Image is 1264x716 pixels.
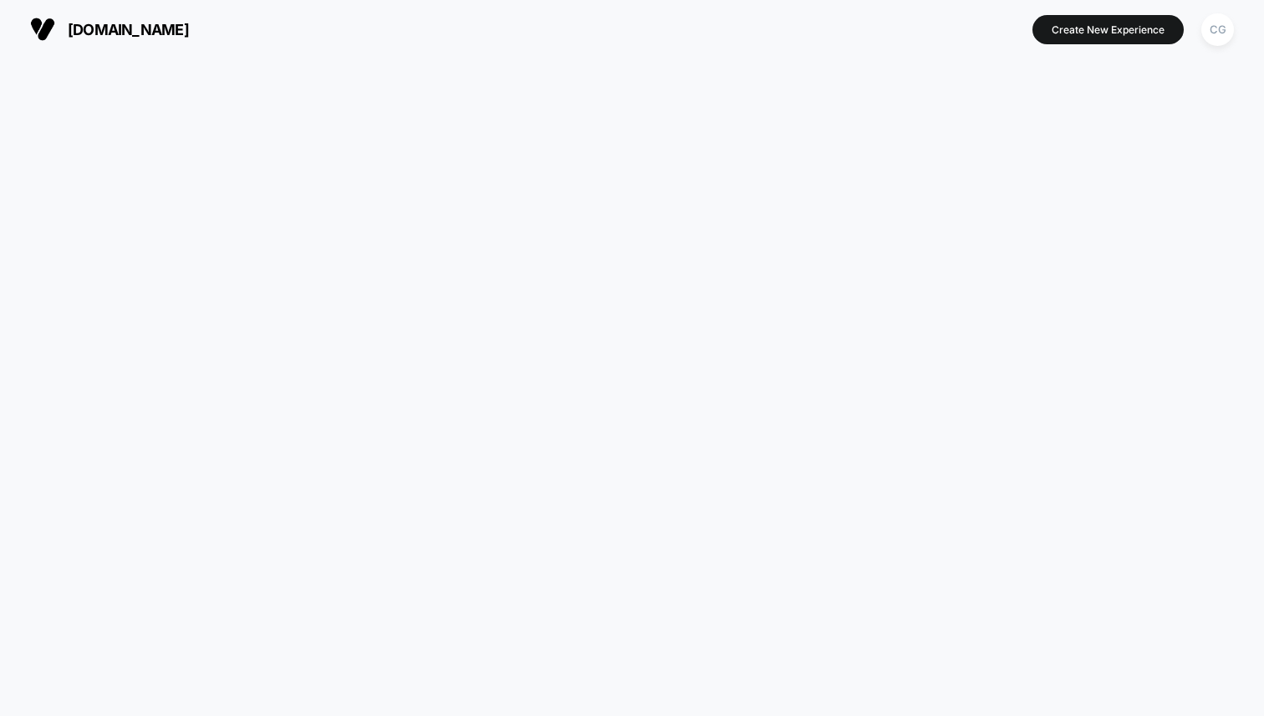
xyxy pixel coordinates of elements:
[25,16,194,43] button: [DOMAIN_NAME]
[1032,15,1184,44] button: Create New Experience
[30,17,55,42] img: Visually logo
[1201,13,1234,46] div: CG
[1196,13,1239,47] button: CG
[68,21,189,38] span: [DOMAIN_NAME]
